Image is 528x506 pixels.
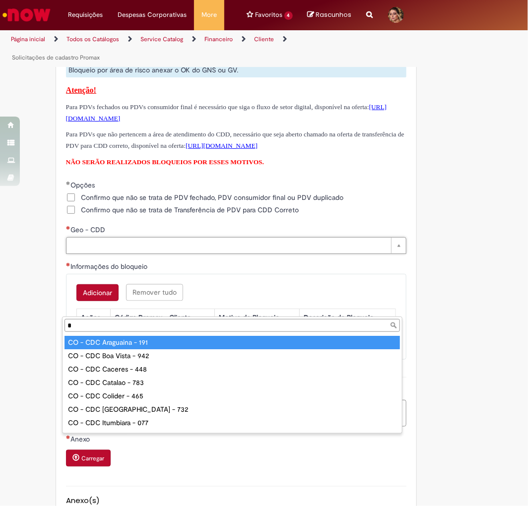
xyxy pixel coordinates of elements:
div: CO - CDC Itumbiara - 077 [65,416,400,430]
div: CO - CDC [GEOGRAPHIC_DATA] - 732 [65,403,400,416]
div: CO - CDC Boa Vista - 942 [65,349,400,363]
div: CO - CDC Araguaina - 191 [65,336,400,349]
div: CO - CDC Catalao - 783 [65,376,400,389]
div: CO - CDC Colider - 465 [65,389,400,403]
ul: Geo - CDD [63,334,402,433]
div: CO - CDC Caceres - 448 [65,363,400,376]
div: CO - CDC Rio Branco - 572 [65,430,400,443]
